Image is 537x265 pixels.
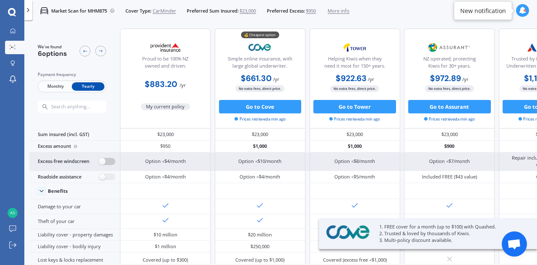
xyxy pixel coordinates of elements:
[72,82,104,91] span: Yearly
[235,85,284,92] span: No extra fees, direct price.
[29,152,120,171] div: Excess-free windscreen
[328,8,349,14] span: More info
[221,55,300,72] div: Simple online insurance, with large global underwriter.
[462,76,469,82] span: / yr
[334,158,375,165] div: Option <$8/month
[310,129,400,140] div: $23,000
[430,73,461,84] b: $972.89
[235,257,284,263] div: Covered (up to $1,000)
[241,73,272,84] b: $661.30
[368,76,374,82] span: / yr
[241,31,279,38] div: 💰 Cheapest option
[323,257,387,263] div: Covered (excess free <$1,000)
[408,100,491,113] button: Go to Assurant
[51,8,107,14] p: Market Scan for MHM875
[315,55,394,72] div: Helping Kiwis when they need it most for 150+ years.
[379,237,520,244] p: 3. Multi-policy discount available.
[180,82,186,88] span: / yr
[404,141,495,152] div: $900
[48,188,68,194] div: Benefits
[29,171,120,183] div: Roadside assistance
[126,55,205,72] div: Proud to be 100% NZ owned and driven.
[219,100,302,113] button: Go to Cove
[29,129,120,140] div: Sum insured (incl. GST)
[248,231,272,238] div: $20 million
[50,104,119,110] input: Search anything...
[238,39,282,56] img: Cove.webp
[29,199,120,214] div: Damage to your car
[238,158,282,165] div: Option <$10/month
[29,229,120,241] div: Liability cover - property damages
[424,116,475,122] span: Prices retrieved a min ago
[39,82,72,91] span: Monthly
[141,103,190,110] span: My current policy
[143,39,188,56] img: Provident.png
[240,8,256,14] span: $23,000
[215,129,305,140] div: $23,000
[143,257,188,263] div: Covered (up to $300)
[425,85,474,92] span: No extra fees, direct price.
[306,8,316,14] span: $950
[429,158,470,165] div: Option <$7/month
[125,8,151,14] span: Cover Type:
[329,116,380,122] span: Prices retrieved a min ago
[29,241,120,252] div: Liability cover - bodily injury
[330,85,379,92] span: No extra fees, direct price.
[29,214,120,229] div: Theft of your car
[38,44,67,50] span: We've found
[379,223,520,230] p: 1. FREE cover for a month (up to $100) with Quashed.
[273,76,279,82] span: / yr
[324,224,371,241] img: Cove.webp
[120,141,211,152] div: $950
[502,231,527,257] div: Open chat
[155,243,176,250] div: $1 million
[29,141,120,152] div: Excess amount
[215,141,305,152] div: $1,000
[267,8,305,14] span: Preferred Excess:
[336,73,367,84] b: $922.63
[153,8,176,14] span: CarMinder
[427,39,472,56] img: Assurant.png
[120,129,211,140] div: $23,000
[250,243,269,250] div: $250,000
[460,6,506,15] div: New notification
[235,116,285,122] span: Prices retrieved a min ago
[38,49,67,58] span: 6 options
[145,158,186,165] div: Option <$4/month
[404,129,495,140] div: $23,000
[38,71,106,78] div: Payment frequency
[8,208,18,218] img: 479fd032604dd3b34cdfb5e59bbd7875
[310,141,400,152] div: $1,000
[313,100,396,113] button: Go to Tower
[145,79,177,89] b: $883.20
[145,173,186,180] div: Option <$4/month
[422,173,477,180] div: Included FREE ($43 value)
[154,231,177,238] div: $10 million
[40,7,48,15] img: car.f15378c7a67c060ca3f3.svg
[334,173,375,180] div: Option <$5/month
[410,55,489,72] div: NZ operated; protecting Kiwis for 30+ years.
[333,39,377,56] img: Tower.webp
[379,230,520,237] p: 2. Trusted & loved by thousands of Kiwis.
[240,173,280,180] div: Option <$4/month
[187,8,239,14] span: Preferred Sum Insured:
